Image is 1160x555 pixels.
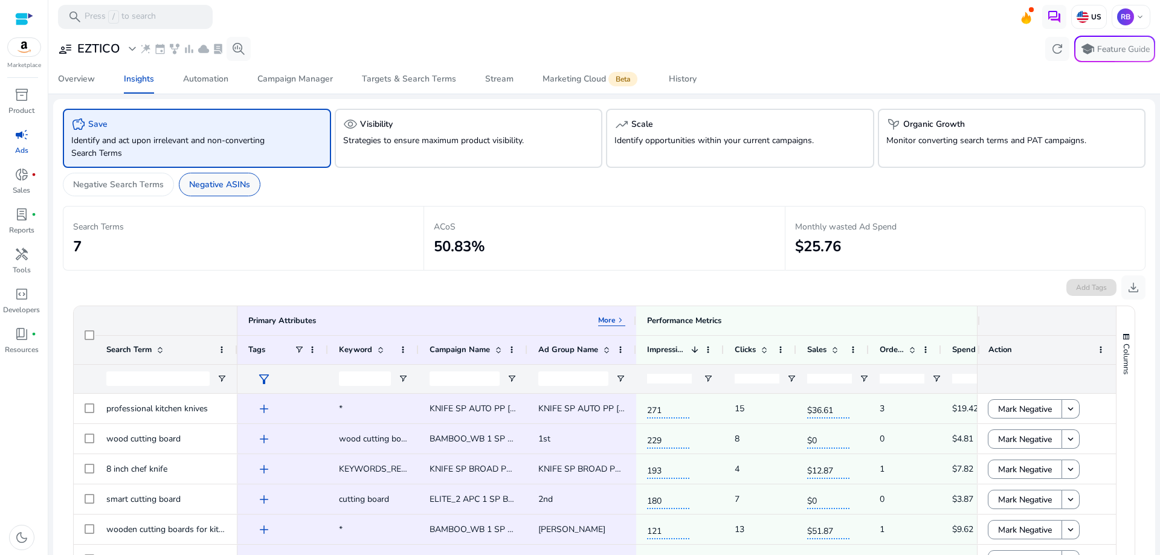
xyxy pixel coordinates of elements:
p: Developers [3,304,40,315]
p: Feature Guide [1097,43,1150,56]
span: cutting board [339,493,389,505]
span: Keyword [339,344,372,355]
mat-icon: keyboard_arrow_down [1065,434,1076,444]
p: 1 [880,457,884,481]
span: Action [988,344,1012,355]
span: expand_more [125,42,140,56]
span: 121 [647,519,689,539]
p: Reports [9,225,34,236]
button: Mark Negative [988,490,1062,509]
span: $51.87 [807,519,849,539]
button: Open Filter Menu [787,374,796,383]
p: 3 [880,396,884,421]
span: handyman [14,247,29,261]
span: family_history [169,43,181,55]
h5: Visibility [360,120,393,130]
button: Open Filter Menu [703,374,713,383]
p: $19.42 [952,396,978,421]
span: BAMBOO_WB 1 SP AUTO [430,524,530,535]
span: inventory_2 [14,88,29,102]
p: More [598,315,616,325]
span: / [108,10,119,24]
span: search [68,10,82,24]
div: Automation [183,75,228,83]
div: History [669,75,697,83]
span: Sales [807,344,826,355]
span: KNIFE SP BROAD PP [DATE] [430,463,540,475]
span: fiber_manual_record [31,212,36,217]
span: professional kitchen knives [106,403,208,414]
span: Clicks [735,344,756,355]
span: keyboard_arrow_down [1135,12,1145,22]
span: psychiatry [886,117,901,132]
p: $9.62 [952,517,973,542]
span: smart cutting board [106,493,181,505]
span: $12.87 [807,458,849,479]
input: Keyword Filter Input [339,371,391,386]
span: refresh [1050,42,1065,56]
span: Search Term [106,344,152,355]
span: KNIFE SP AUTO PP [DATE] [430,403,533,414]
span: 8 inch chef knife [106,463,167,475]
div: Campaign Manager [257,75,333,83]
span: Mark Negative [998,427,1052,452]
span: KEYWORDS_RELATED_TO_YOUR_PRODUCT_CATEGORY [339,463,557,475]
span: add [257,522,271,537]
mat-icon: keyboard_arrow_down [1065,464,1076,475]
h2: 50.83% [434,238,775,255]
mat-icon: keyboard_arrow_down [1065,494,1076,505]
p: Identify and act upon irrelevant and non-converting Search Terms [71,134,280,159]
span: KNIFE SP AUTO PP [DATE] [538,403,642,414]
button: Mark Negative [988,520,1062,539]
span: Columns [1121,344,1132,374]
p: Strategies to ensure maximum product visibility. [343,134,552,147]
span: search_insights [231,42,246,56]
p: 0 [880,426,884,451]
h5: Organic Growth [903,120,965,130]
span: lab_profile [212,43,224,55]
p: 0 [880,487,884,512]
h2: 7 [73,238,414,255]
button: download [1121,275,1145,300]
span: bar_chart [183,43,195,55]
span: Mark Negative [998,457,1052,482]
span: KNIFE SP BROAD PP [DATE] [538,463,649,475]
span: Beta [608,72,637,86]
div: Insights [124,75,154,83]
p: Negative Search Terms [73,178,164,191]
p: Negative ASINs [189,178,250,191]
p: Resources [5,344,39,355]
span: user_attributes [58,42,72,56]
h3: EZTICO [77,42,120,56]
span: Mark Negative [998,487,1052,512]
span: filter_alt [257,372,271,387]
div: Targets & Search Terms [362,75,456,83]
p: 15 [735,396,744,421]
input: Campaign Name Filter Input [430,371,500,386]
span: 2nd [538,493,553,505]
span: event [154,43,166,55]
span: keyboard_arrow_right [616,315,625,325]
span: Ad Group Name [538,344,598,355]
p: ACoS [434,220,775,233]
p: US [1089,12,1101,22]
img: us.svg [1077,11,1089,23]
button: Open Filter Menu [507,374,517,383]
p: Monitor converting search terms and PAT campaigns. [886,134,1095,147]
p: 7 [735,487,739,512]
span: 193 [647,458,689,479]
img: amazon.svg [8,38,40,56]
p: Identify opportunities within your current campaigns. [614,134,823,147]
button: Open Filter Menu [217,374,227,383]
p: Marketplace [7,61,41,70]
mat-icon: keyboard_arrow_down [1065,403,1076,414]
span: BAMBOO_WB 1 SP BR HV [430,433,533,444]
span: fiber_manual_record [31,172,36,177]
mat-icon: keyboard_arrow_down [1065,524,1076,535]
div: Marketing Cloud [543,74,640,84]
span: savings [71,117,86,132]
input: Ad Group Name Filter Input [538,371,608,386]
span: add [257,402,271,416]
div: Primary Attributes [248,315,316,326]
span: cloud [198,43,210,55]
